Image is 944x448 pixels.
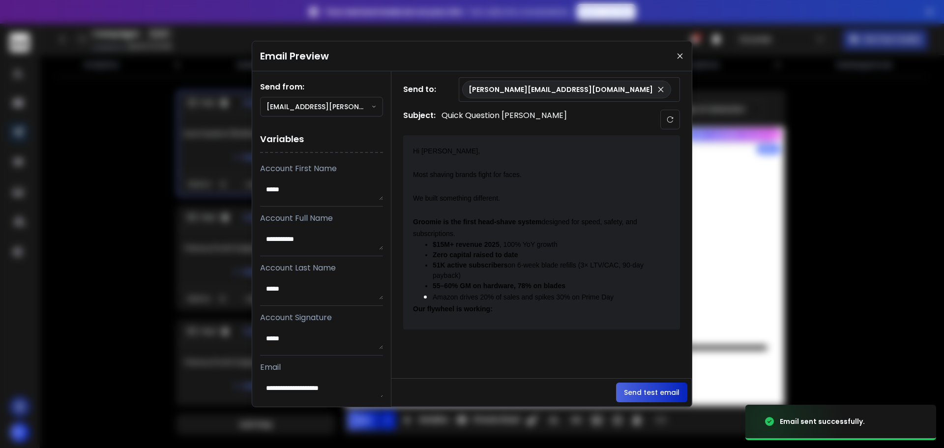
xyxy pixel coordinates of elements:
[433,240,500,248] strong: $15M+ revenue 2025
[469,85,653,94] p: [PERSON_NAME][EMAIL_ADDRESS][DOMAIN_NAME]
[433,260,659,281] li: on 6-week blade refills (3× LTV/CAC, 90-day payback)
[260,126,383,153] h1: Variables
[260,163,383,175] p: Account First Name
[260,312,383,324] p: Account Signature
[413,305,649,336] span: TikTok UGC drives CAC down 37%, and 60% of orders are repeat customers.
[413,147,522,179] span: Hi [PERSON_NAME], Most shaving brands fight for faces.
[413,218,541,226] strong: Groomie is the first head-shave system
[260,361,383,373] p: Email
[260,81,383,93] h1: Send from:
[442,110,567,129] p: Quick Question [PERSON_NAME]
[780,417,865,426] div: Email sent successfully.
[413,218,639,238] span: designed for speed, safety, and subscriptions.
[403,110,436,129] h1: Subject:
[403,84,442,95] h1: Send to:
[433,251,518,259] strong: Zero capital raised to date
[260,49,329,63] h1: Email Preview
[433,293,614,301] span: Amazon drives 20% of sales and spikes 30% on Prime Day
[413,194,500,202] span: We built something different.
[413,305,493,313] strong: Our flywheel is working:
[433,261,508,269] strong: 51K active subscribers
[266,102,371,112] p: [EMAIL_ADDRESS][PERSON_NAME][DOMAIN_NAME]
[433,282,565,290] strong: 55–60% GM on hardware, 78% on blades
[616,383,687,402] button: Send test email
[433,239,659,250] li: , 100% YoY growth
[260,262,383,274] p: Account Last Name
[260,212,383,224] p: Account Full Name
